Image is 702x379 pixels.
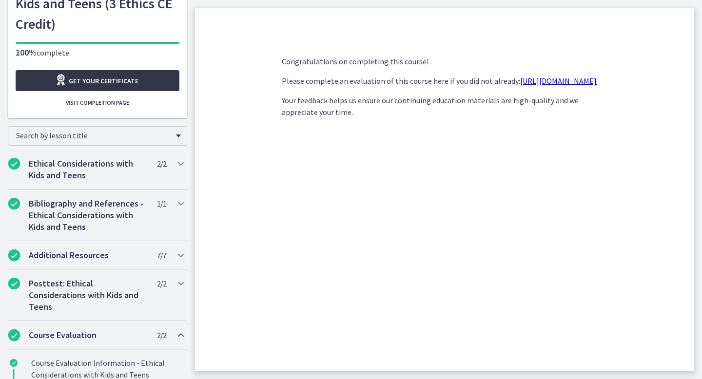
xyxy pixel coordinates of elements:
span: 2 / 2 [157,329,166,341]
span: 2 / 2 [157,158,166,170]
div: Search by lesson title [8,126,187,146]
span: 2 / 2 [157,278,166,289]
i: Completed [8,329,20,341]
a: Get your certificate [16,70,179,91]
i: Completed [8,158,20,170]
p: Congratulations on completing this course! [282,56,607,67]
h2: Additional Resources [29,249,148,261]
i: Opens in a new window [55,74,69,86]
h2: Course Evaluation [29,329,148,341]
p: complete [16,47,179,58]
span: 100% [16,47,37,58]
button: Visit completion page [16,95,179,111]
i: Completed [10,359,18,367]
i: Completed [8,249,20,261]
a: [URL][DOMAIN_NAME] [520,76,597,86]
h2: Ethical Considerations with Kids and Teens [29,158,148,181]
h2: Posttest: Ethical Considerations with Kids and Teens [29,278,148,313]
span: Visit completion page [66,99,129,107]
span: 1 / 1 [157,198,166,209]
i: Completed [8,198,20,209]
h2: Bibliography and References - Ethical Considerations with Kids and Teens [29,198,148,233]
p: Please complete an evaluation of this course here if you did not already: [282,75,607,87]
span: Search by lesson title [16,131,171,140]
p: Your feedback helps us ensure our continuing education materials are high-quality and we apprecia... [282,95,607,118]
i: Completed [8,278,20,289]
span: 7 / 7 [157,249,166,261]
span: Get your certificate [69,75,138,87]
